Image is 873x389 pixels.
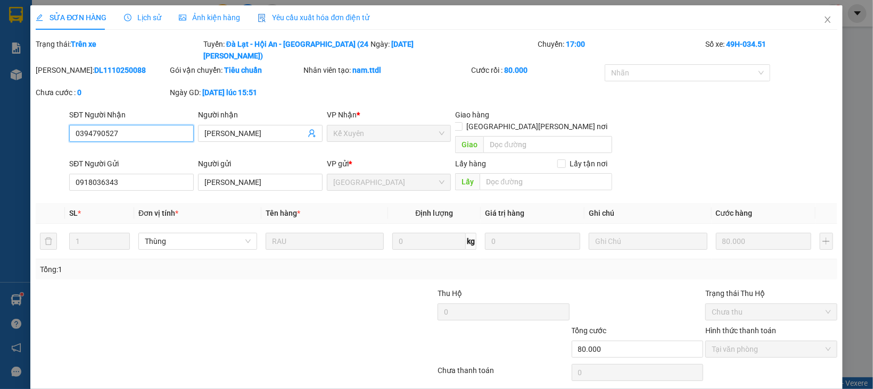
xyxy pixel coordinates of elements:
[455,111,489,119] span: Giao hàng
[504,66,528,74] b: 80.000
[584,203,712,224] th: Ghi chú
[820,233,833,250] button: plus
[716,233,811,250] input: 0
[369,38,537,62] div: Ngày:
[480,173,612,190] input: Dọc đường
[36,87,168,98] div: Chưa cước :
[145,233,251,249] span: Thùng
[40,233,57,250] button: delete
[203,40,368,60] b: Đà Lạt - Hội An - [GEOGRAPHIC_DATA] (24 [PERSON_NAME])
[71,40,96,48] b: Trên xe
[813,5,843,35] button: Close
[69,109,194,121] div: SĐT Người Nhận
[170,87,302,98] div: Ngày GD:
[327,111,357,119] span: VP Nhận
[712,341,831,357] span: Tại văn phòng
[704,38,838,62] div: Số xe:
[333,125,445,141] span: Kế Xuyên
[455,136,483,153] span: Giao
[303,64,468,76] div: Nhân viên tạo:
[483,136,612,153] input: Dọc đường
[69,158,194,170] div: SĐT Người Gửi
[36,14,43,21] span: edit
[537,38,704,62] div: Chuyến:
[566,40,586,48] b: 17:00
[5,45,73,80] li: VP [GEOGRAPHIC_DATA]
[224,66,262,74] b: Tiêu chuẩn
[138,209,178,217] span: Đơn vị tính
[823,15,832,24] span: close
[266,233,384,250] input: VD: Bàn, Ghế
[716,209,753,217] span: Cước hàng
[35,38,202,62] div: Trạng thái:
[466,233,476,250] span: kg
[327,158,451,170] div: VP gửi
[391,40,414,48] b: [DATE]
[36,13,106,22] span: SỬA ĐƠN HÀNG
[726,40,766,48] b: 49H-034.51
[572,326,607,335] span: Tổng cước
[73,45,142,80] li: VP [GEOGRAPHIC_DATA]
[266,209,300,217] span: Tên hàng
[258,14,266,22] img: icon
[712,304,831,320] span: Chưa thu
[471,64,603,76] div: Cước rồi :
[170,64,302,76] div: Gói vận chuyển:
[36,64,168,76] div: [PERSON_NAME]:
[179,13,241,22] span: Ảnh kiện hàng
[94,66,146,74] b: DL1110250088
[198,109,323,121] div: Người nhận
[352,66,381,74] b: nam.ttdl
[455,159,486,168] span: Lấy hàng
[5,5,154,26] li: Thanh Thuỷ
[705,326,776,335] label: Hình thức thanh toán
[202,38,369,62] div: Tuyến:
[308,129,316,138] span: user-add
[258,13,370,22] span: Yêu cầu xuất hóa đơn điện tử
[416,209,454,217] span: Định lượng
[179,14,186,21] span: picture
[485,233,580,250] input: 0
[77,88,81,97] b: 0
[198,158,323,170] div: Người gửi
[589,233,707,250] input: Ghi Chú
[124,13,162,22] span: Lịch sử
[705,287,837,299] div: Trạng thái Thu Hộ
[485,209,524,217] span: Giá trị hàng
[40,264,337,275] div: Tổng: 1
[436,365,571,383] div: Chưa thanh toán
[455,173,480,190] span: Lấy
[463,121,612,132] span: [GEOGRAPHIC_DATA][PERSON_NAME] nơi
[438,289,462,298] span: Thu Hộ
[124,14,131,21] span: clock-circle
[566,158,612,170] span: Lấy tận nơi
[69,209,78,217] span: SL
[202,88,257,97] b: [DATE] lúc 15:51
[333,174,445,190] span: Đà Lạt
